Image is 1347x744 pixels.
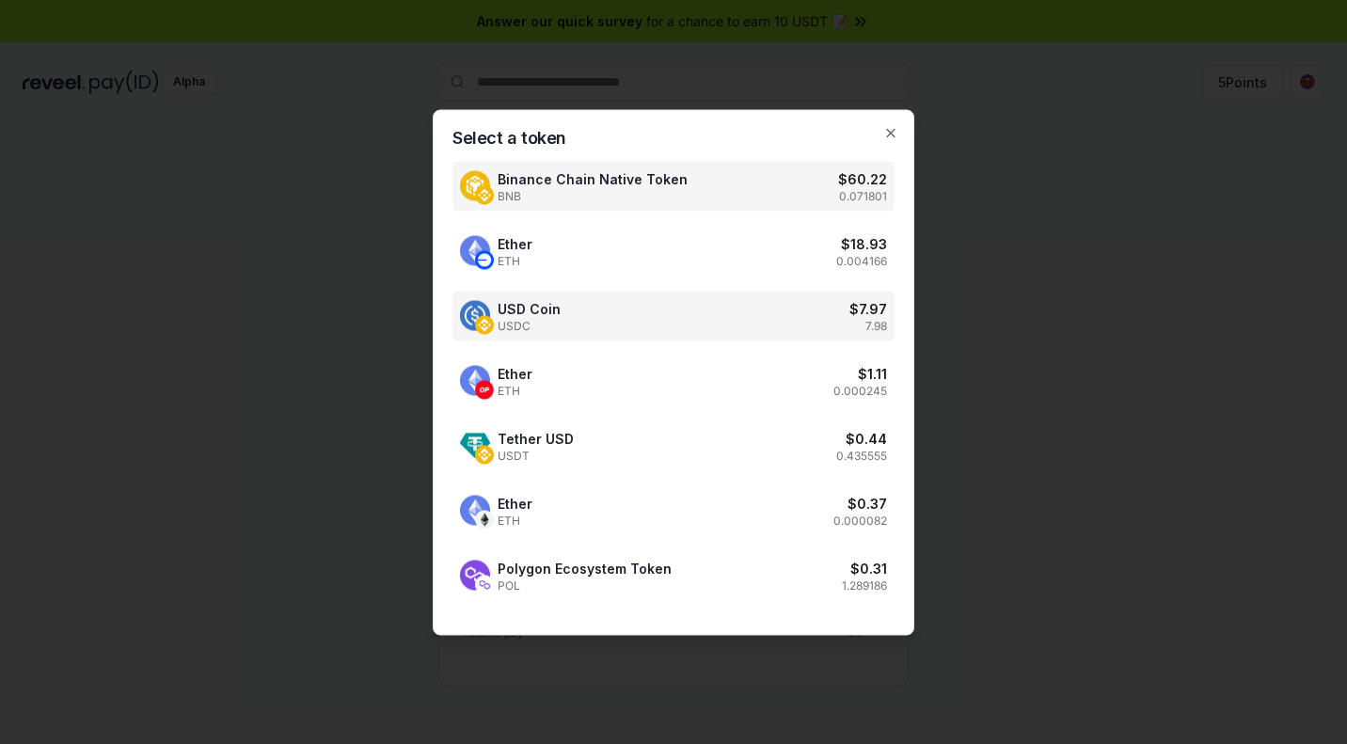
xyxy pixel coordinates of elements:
[498,363,532,383] span: Ether
[849,298,887,318] h3: $ 7.97
[460,431,490,461] img: Tether USD
[838,168,887,188] h3: $ 60.22
[833,513,887,528] p: 0.000082
[460,496,490,526] img: Ether
[475,251,494,270] img: Ether
[460,301,490,331] img: USD Coin
[858,363,887,383] h3: $ 1.11
[836,253,887,268] p: 0.004166
[498,513,532,528] span: ETH
[498,578,672,593] span: POL
[498,558,672,578] span: Polygon Ecosystem Token
[475,511,494,530] img: Ether
[475,186,494,205] img: Binance Chain Native Token
[498,233,532,253] span: Ether
[460,171,490,201] img: Binance Chain Native Token
[865,318,887,333] p: 7.98
[475,446,494,465] img: Tether USD
[475,576,494,594] img: Polygon Ecosystem Token
[498,493,532,513] span: Ether
[842,578,887,593] p: 1.289186
[475,316,494,335] img: USD Coin
[833,383,887,398] p: 0.000245
[841,233,887,253] h3: $ 18.93
[460,236,490,266] img: Ether
[460,366,490,396] img: Ether
[498,318,561,333] span: USDC
[498,383,532,398] span: ETH
[846,428,887,448] h3: $ 0.44
[839,188,887,203] p: 0.071801
[498,168,688,188] span: Binance Chain Native Token
[498,253,532,268] span: ETH
[452,129,895,146] h2: Select a token
[498,188,688,203] span: BNB
[475,381,494,400] img: Ether
[460,561,490,591] img: Polygon Ecosystem Token
[850,558,887,578] h3: $ 0.31
[498,298,561,318] span: USD Coin
[498,448,574,463] span: USDT
[498,428,574,448] span: Tether USD
[836,448,887,463] p: 0.435555
[848,493,887,513] h3: $ 0.37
